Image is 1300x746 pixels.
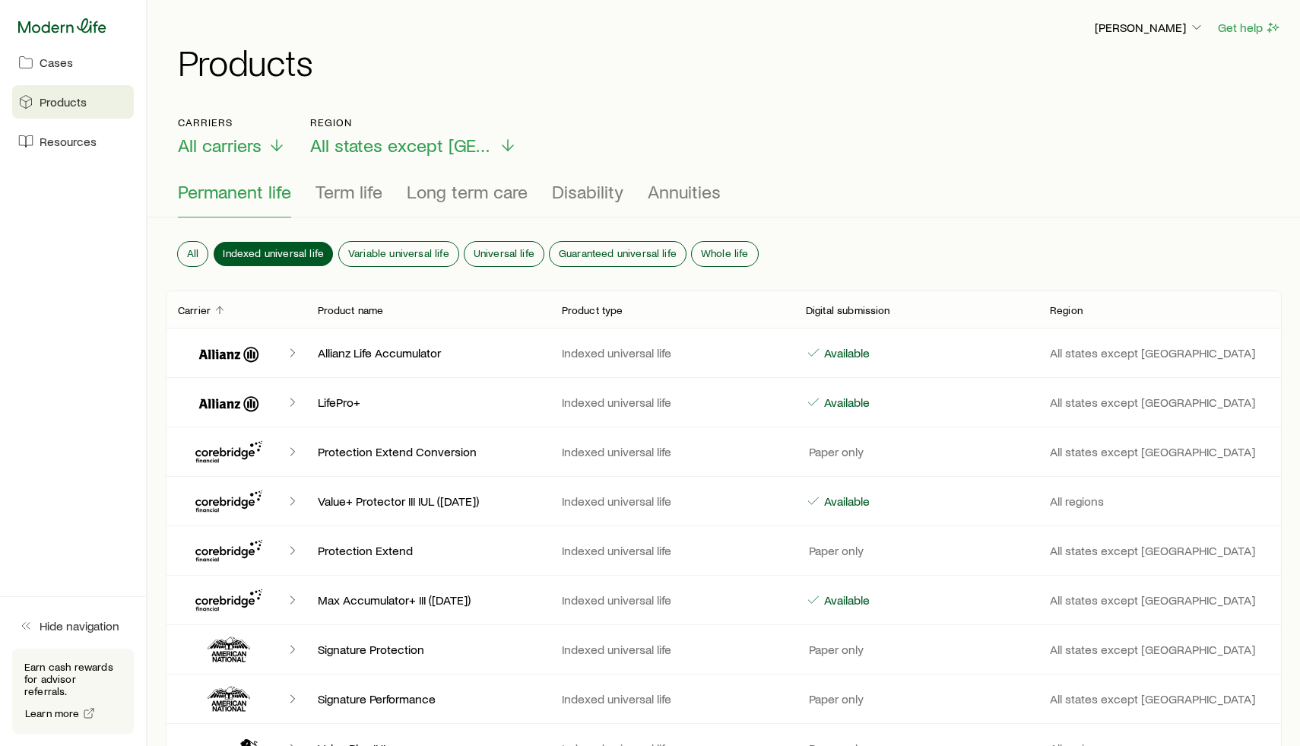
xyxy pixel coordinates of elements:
[178,135,262,156] span: All carriers
[562,592,782,608] p: Indexed universal life
[318,691,537,706] p: Signature Performance
[12,46,134,79] a: Cases
[821,592,870,608] p: Available
[562,543,782,558] p: Indexed universal life
[1050,592,1270,608] p: All states except [GEOGRAPHIC_DATA]
[24,661,122,697] p: Earn cash rewards for advisor referrals.
[310,116,517,157] button: RegionAll states except [GEOGRAPHIC_DATA]
[318,494,537,509] p: Value+ Protector III IUL ([DATE])
[318,543,537,558] p: Protection Extend
[214,242,333,266] button: Indexed universal life
[223,247,324,259] span: Indexed universal life
[12,649,134,734] div: Earn cash rewards for advisor referrals.Learn more
[806,642,864,657] p: Paper only
[318,395,537,410] p: LifePro+
[318,304,384,316] p: Product name
[806,304,890,316] p: Digital submission
[552,181,623,202] span: Disability
[562,642,782,657] p: Indexed universal life
[12,125,134,158] a: Resources
[178,304,211,316] p: Carrier
[318,345,537,360] p: Allianz Life Accumulator
[701,247,749,259] span: Whole life
[821,395,870,410] p: Available
[550,242,686,266] button: Guaranteed universal life
[178,181,291,202] span: Permanent life
[178,43,1282,80] h1: Products
[562,345,782,360] p: Indexed universal life
[1050,543,1270,558] p: All states except [GEOGRAPHIC_DATA]
[40,94,87,110] span: Products
[1050,345,1270,360] p: All states except [GEOGRAPHIC_DATA]
[318,592,537,608] p: Max Accumulator+ III ([DATE])
[318,642,537,657] p: Signature Protection
[1050,304,1083,316] p: Region
[1217,19,1282,37] button: Get help
[806,444,864,459] p: Paper only
[562,304,623,316] p: Product type
[1050,444,1270,459] p: All states except [GEOGRAPHIC_DATA]
[562,444,782,459] p: Indexed universal life
[40,134,97,149] span: Resources
[407,181,528,202] span: Long term care
[562,395,782,410] p: Indexed universal life
[25,708,80,719] span: Learn more
[648,181,721,202] span: Annuities
[1050,642,1270,657] p: All states except [GEOGRAPHIC_DATA]
[1050,691,1270,706] p: All states except [GEOGRAPHIC_DATA]
[310,135,493,156] span: All states except [GEOGRAPHIC_DATA]
[12,85,134,119] a: Products
[465,242,544,266] button: Universal life
[339,242,458,266] button: Variable universal life
[40,618,119,633] span: Hide navigation
[1050,395,1270,410] p: All states except [GEOGRAPHIC_DATA]
[821,345,870,360] p: Available
[187,247,198,259] span: All
[1050,494,1270,509] p: All regions
[178,181,1270,217] div: Product types
[1094,19,1205,37] button: [PERSON_NAME]
[348,247,449,259] span: Variable universal life
[178,116,286,157] button: CarriersAll carriers
[562,691,782,706] p: Indexed universal life
[178,242,208,266] button: All
[315,181,382,202] span: Term life
[562,494,782,509] p: Indexed universal life
[1095,20,1204,35] p: [PERSON_NAME]
[806,543,864,558] p: Paper only
[474,247,534,259] span: Universal life
[692,242,758,266] button: Whole life
[806,691,864,706] p: Paper only
[40,55,73,70] span: Cases
[821,494,870,509] p: Available
[12,609,134,643] button: Hide navigation
[559,247,677,259] span: Guaranteed universal life
[310,116,517,129] p: Region
[318,444,537,459] p: Protection Extend Conversion
[178,116,286,129] p: Carriers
